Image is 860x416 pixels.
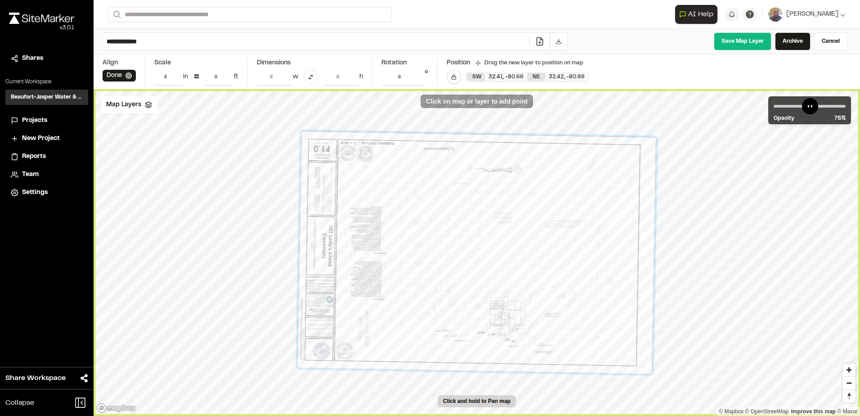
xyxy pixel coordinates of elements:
[257,58,363,68] div: Dimensions
[714,32,771,50] a: Save Map Layer
[837,408,858,415] a: Maxar
[675,5,717,24] button: Open AI Assistant
[5,398,34,408] span: Collapse
[11,54,83,63] a: Shares
[381,58,428,68] div: Rotation
[425,68,428,86] div: °
[11,188,83,198] a: Settings
[103,70,136,81] button: Done
[745,408,789,415] a: OpenStreetMap
[11,93,83,101] h3: Beaufort-Jasper Water & Sewer Authority
[842,363,856,376] button: Zoom in
[688,9,713,20] span: AI Help
[774,114,794,122] span: Opacity
[675,5,721,24] div: Open AI Assistant
[842,376,856,389] button: Zoom out
[467,73,588,81] div: SW 32.41467649937783, -80.65834007596236 | NE 32.416207255652864, -80.65562012886699
[768,7,783,22] img: User
[719,408,744,415] a: Mapbox
[234,72,238,82] div: ft
[106,100,141,110] span: Map Layers
[768,7,846,22] button: [PERSON_NAME]
[293,72,298,82] div: w
[467,73,485,81] div: SW
[5,373,66,384] span: Share Workspace
[9,13,74,24] img: rebrand.png
[475,59,583,67] div: Drag the new layer to position on map
[814,32,847,50] a: Cancel
[22,54,43,63] span: Shares
[775,32,811,50] a: Archive
[485,73,527,81] div: 32.41 , -80.66
[94,89,860,416] canvas: Map
[842,389,856,402] button: Reset bearing to north
[183,72,188,82] div: in
[108,7,124,22] button: Search
[11,134,83,144] a: New Project
[193,70,200,84] div: =
[22,134,60,144] span: New Project
[834,114,846,122] span: 75 %
[447,58,470,68] div: Position
[11,152,83,162] a: Reports
[22,116,47,126] span: Projects
[527,73,545,81] div: NE
[9,24,74,32] div: Oh geez...please don't...
[786,9,838,19] span: [PERSON_NAME]
[11,116,83,126] a: Projects
[22,152,46,162] span: Reports
[791,408,836,415] a: Map feedback
[529,37,550,46] a: Add/Change File
[96,403,136,413] a: Mapbox logo
[447,70,461,84] button: Lock Map Layer Position
[359,72,363,82] div: h
[5,78,88,86] p: Current Workspace
[11,170,83,180] a: Team
[22,170,39,180] span: Team
[22,188,48,198] span: Settings
[154,58,171,68] div: Scale
[550,33,567,50] button: Download File
[103,58,136,68] div: Align
[545,73,588,81] div: 32.42 , -80.66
